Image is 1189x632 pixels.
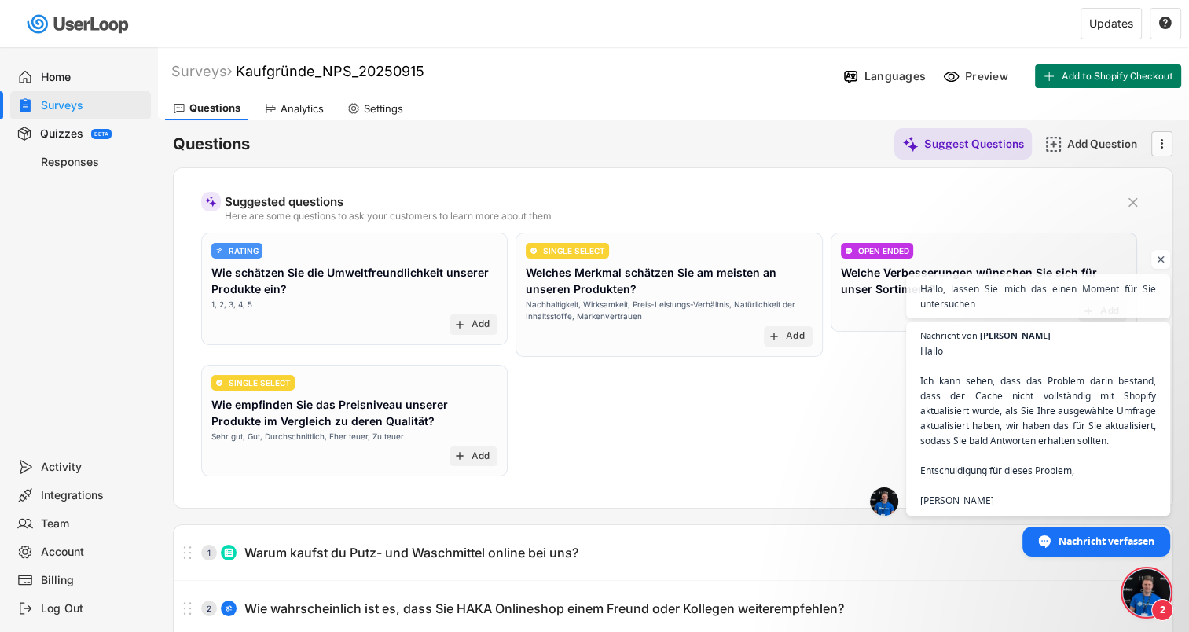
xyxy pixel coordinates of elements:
[94,131,108,137] div: BETA
[41,573,145,588] div: Billing
[41,70,145,85] div: Home
[244,545,578,561] div: Warum kaufst du Putz- und Waschmittel online bei uns?
[1158,17,1172,31] button: 
[211,299,252,310] div: 1, 2, 3, 4, 5
[845,247,853,255] img: ConversationMinor.svg
[858,247,909,255] div: OPEN ENDED
[201,604,217,612] div: 2
[173,134,250,155] h6: Questions
[41,460,145,475] div: Activity
[543,247,605,255] div: SINGLE SELECT
[1125,195,1141,211] button: 
[211,431,404,443] div: Sehr gut, Gut, Durchschnittlich, Eher teuer, Zu teuer
[224,604,233,613] img: AdjustIcon.svg
[472,450,490,463] div: Add
[1089,18,1133,29] div: Updates
[171,62,232,80] div: Surveys
[1161,135,1164,152] text: 
[920,331,978,340] span: Nachricht von
[225,196,1114,208] div: Suggested questions
[924,137,1024,151] div: Suggest Questions
[1059,527,1154,555] span: Nachricht verfassen
[41,516,145,531] div: Team
[229,379,291,387] div: SINGLE SELECT
[526,264,812,297] div: Welches Merkmal schätzen Sie am meisten an unseren Produkten?
[41,545,145,560] div: Account
[224,548,233,557] img: ListMajor.svg
[1067,137,1146,151] div: Add Question
[41,488,145,503] div: Integrations
[40,127,83,141] div: Quizzes
[768,330,780,343] button: add
[453,450,466,462] button: add
[244,601,844,617] div: Wie wahrscheinlich ist es, dass Sie HAKA Onlineshop einem Freund oder Kollegen weiterempfehlen?
[1035,64,1181,88] button: Add to Shopify Checkout
[920,344,1156,508] span: Hallo Ich kann sehen, dass das Problem darin bestand, dass der Cache nicht vollständig mit Shopif...
[281,102,324,116] div: Analytics
[1128,194,1138,211] text: 
[980,331,1051,340] span: [PERSON_NAME]
[215,379,223,387] img: CircleTickMinorWhite.svg
[472,318,490,331] div: Add
[24,8,134,40] img: userloop-logo-01.svg
[41,155,145,170] div: Responses
[236,63,424,79] font: Kaufgründe_NPS_20250915
[1045,136,1062,152] img: AddMajor.svg
[1123,569,1170,616] div: Chat öffnen
[211,396,497,429] div: Wie empfinden Sie das Preisniveau unserer Produkte im Vergleich zu deren Qualität?
[1154,132,1169,156] button: 
[211,264,497,297] div: Wie schätzen Sie die Umweltfreundlichkeit unserer Produkte ein?
[786,330,805,343] div: Add
[201,549,217,557] div: 1
[1062,72,1173,81] span: Add to Shopify Checkout
[965,69,1012,83] div: Preview
[225,211,1114,221] div: Here are some questions to ask your customers to learn more about them
[229,247,259,255] div: RATING
[41,601,145,616] div: Log Out
[902,136,919,152] img: MagicMajor%20%28Purple%29.svg
[526,299,812,322] div: Nachhaltigkeit, Wirksamkeit, Preis-Leistungs-Verhältnis, Natürlichkeit der Inhaltsstoffe, Markenv...
[1159,16,1172,30] text: 
[842,68,859,85] img: Language%20Icon.svg
[364,102,403,116] div: Settings
[205,196,217,208] img: MagicMajor%20%28Purple%29.svg
[530,247,538,255] img: CircleTickMinorWhite.svg
[189,101,240,115] div: Questions
[41,98,145,113] div: Surveys
[1151,599,1173,621] span: 2
[864,69,926,83] div: Languages
[841,264,1127,297] div: Welche Verbesserungen wünschen Sie sich für unser Sortiment?
[920,281,1156,311] span: Hallo, lassen Sie mich das einen Moment für Sie untersuchen
[215,247,223,255] img: AdjustIcon.svg
[453,318,466,331] button: add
